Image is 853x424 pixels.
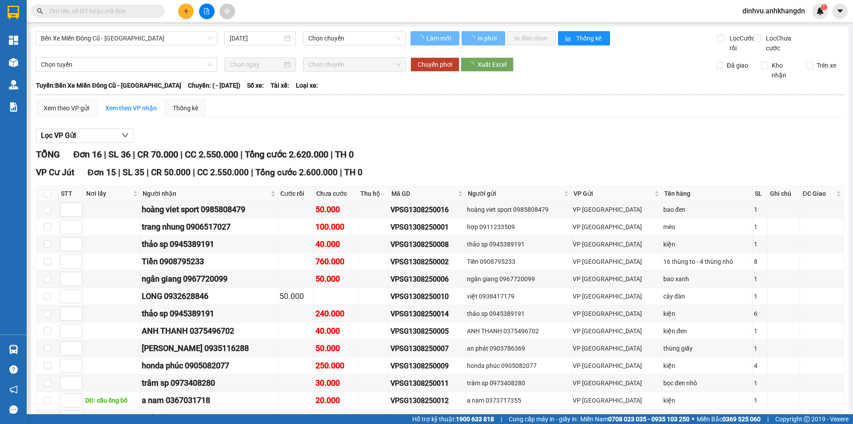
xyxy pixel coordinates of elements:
[467,274,570,284] div: ngân giang 0967720099
[456,416,494,423] strong: 1900 633 818
[391,222,464,233] div: VPSG1308250001
[573,396,660,405] div: VP [GEOGRAPHIC_DATA]
[108,149,131,160] span: SL 36
[315,377,357,389] div: 30.000
[8,6,19,19] img: logo-vxr
[576,33,603,43] span: Thống kê
[44,103,89,113] div: Xem theo VP gửi
[308,32,401,45] span: Chọn chuyến
[88,167,116,178] span: Đơn 15
[467,222,570,232] div: hợp 0911233509
[821,4,827,10] sup: 1
[296,81,318,90] span: Loại xe:
[573,413,660,423] div: VP [GEOGRAPHIC_DATA]
[391,412,464,424] div: VPSG1308250013
[230,60,283,69] input: Chọn ngày
[142,325,276,337] div: ANH THANH 0375496702
[571,236,662,253] td: VP Sài Gòn
[754,396,766,405] div: 1
[331,149,333,160] span: |
[36,82,181,89] b: Tuyến: Bến Xe Miền Đông Cũ - [GEOGRAPHIC_DATA]
[663,413,751,423] div: HỘP GIẤY
[507,31,556,45] button: In đơn chọn
[571,253,662,271] td: VP Sài Gòn
[663,326,751,336] div: kiện đen
[224,8,230,14] span: aim
[411,57,459,72] button: Chuyển phơi
[573,378,660,388] div: VP [GEOGRAPHIC_DATA]
[391,291,464,302] div: VPSG1308250010
[245,149,328,160] span: Tổng cước 2.620.000
[573,257,660,267] div: VP [GEOGRAPHIC_DATA]
[9,58,18,67] img: warehouse-icon
[391,204,464,215] div: VPSG1308250016
[180,149,183,160] span: |
[315,273,357,285] div: 50.000
[754,291,766,301] div: 1
[754,239,766,249] div: 1
[315,412,357,424] div: 20.000
[754,205,766,214] div: 1
[315,238,357,250] div: 40.000
[754,413,766,423] div: 1
[308,58,401,71] span: Chọn chuyến
[315,203,357,216] div: 50.000
[389,340,466,357] td: VPSG1308250007
[467,343,570,353] div: an phát 0903786369
[663,205,751,214] div: bao đen
[391,360,464,372] div: VPSG1308250009
[816,7,824,15] img: icon-new-feature
[662,186,753,201] th: Tên hàng
[85,396,139,405] div: DĐ: cầu ông bố
[86,189,131,198] span: Nơi lấy
[315,255,357,268] div: 760.000
[573,239,660,249] div: VP [GEOGRAPHIC_DATA]
[147,167,149,178] span: |
[142,377,276,389] div: trâm sp 0973408280
[340,167,342,178] span: |
[230,33,283,43] input: 14/08/2025
[467,257,570,267] div: Tiền 0908795233
[391,239,464,250] div: VPSG1308250008
[558,31,610,45] button: bar-chartThống kê
[754,361,766,371] div: 4
[389,305,466,323] td: VPSG1308250014
[41,58,212,71] span: Chọn tuyến
[185,149,238,160] span: CC 2.550.000
[118,167,120,178] span: |
[735,5,812,16] span: dinhvu.anhkhangdn
[754,222,766,232] div: 1
[608,416,690,423] strong: 0708 023 035 - 0935 103 250
[571,392,662,409] td: VP Sài Gòn
[142,238,276,250] div: thảo sp 0945389191
[754,326,766,336] div: 1
[199,4,215,19] button: file-add
[315,221,357,233] div: 100.000
[142,359,276,372] div: honda phúc 0905082077
[391,256,464,267] div: VPSG1308250002
[142,394,276,407] div: a nam 0367031718
[315,325,357,337] div: 40.000
[726,33,756,53] span: Lọc Cước rồi
[49,6,154,16] input: Tìm tên, số ĐT hoặc mã đơn
[142,203,276,216] div: hoàng viet sport 0985808479
[571,305,662,323] td: VP Sài Gòn
[573,309,660,319] div: VP [GEOGRAPHIC_DATA]
[41,130,76,141] span: Lọc VP Gửi
[663,257,751,267] div: 16 thùng to - 4 thùng nhỏ
[804,416,810,422] span: copyright
[391,395,464,406] div: VPSG1308250012
[9,365,18,374] span: question-circle
[36,167,74,178] span: VP Cư Jút
[240,149,243,160] span: |
[389,357,466,375] td: VPSG1308250009
[391,274,464,285] div: VPSG1308250006
[467,326,570,336] div: ANH THANH 0375496702
[663,361,751,371] div: kiện
[822,4,825,10] span: 1
[278,186,314,201] th: Cước rồi
[247,81,264,90] span: Số xe:
[663,309,751,319] div: kiện
[426,33,452,43] span: Làm mới
[692,417,694,421] span: ⚪️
